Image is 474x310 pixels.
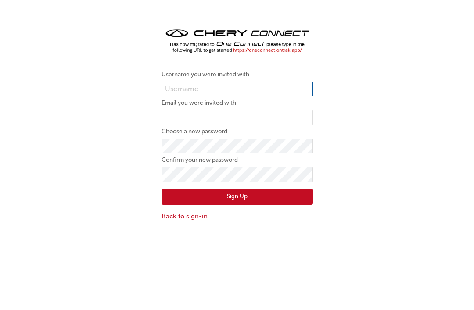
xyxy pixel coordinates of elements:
[162,69,313,80] label: Username you were invited with
[162,155,313,165] label: Confirm your new password
[162,189,313,205] button: Sign Up
[162,126,313,137] label: Choose a new password
[162,98,313,108] label: Email you were invited with
[162,26,313,56] img: cheryconnect
[162,82,313,96] input: Username
[162,211,313,221] a: Back to sign-in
